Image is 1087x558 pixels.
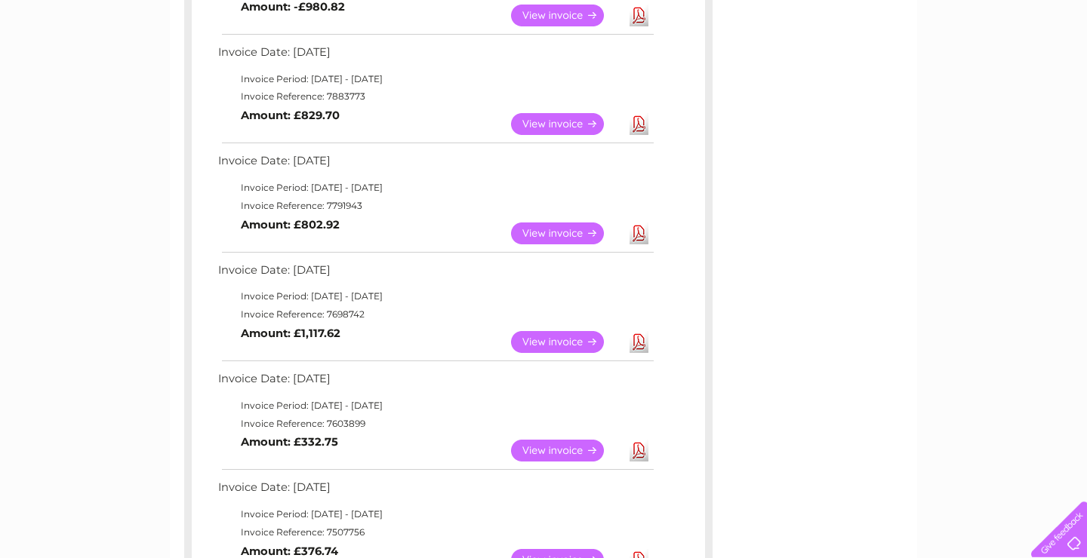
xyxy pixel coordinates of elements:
[241,435,338,449] b: Amount: £332.75
[987,64,1024,75] a: Contact
[214,305,656,323] td: Invoice Reference: 7698742
[630,113,648,135] a: Download
[214,179,656,197] td: Invoice Period: [DATE] - [DATE]
[511,5,622,26] a: View
[214,70,656,88] td: Invoice Period: [DATE] - [DATE]
[511,331,622,353] a: View
[241,218,340,231] b: Amount: £802.92
[214,197,656,215] td: Invoice Reference: 7791943
[630,440,648,461] a: Download
[859,64,892,75] a: Energy
[214,287,656,305] td: Invoice Period: [DATE] - [DATE]
[802,8,907,26] a: 0333 014 3131
[821,64,850,75] a: Water
[630,222,648,244] a: Download
[214,260,656,288] td: Invoice Date: [DATE]
[511,440,622,461] a: View
[511,113,622,135] a: View
[214,505,656,523] td: Invoice Period: [DATE] - [DATE]
[1037,64,1073,75] a: Log out
[241,109,340,122] b: Amount: £829.70
[214,415,656,433] td: Invoice Reference: 7603899
[630,331,648,353] a: Download
[214,397,656,415] td: Invoice Period: [DATE] - [DATE]
[214,523,656,541] td: Invoice Reference: 7507756
[241,544,338,558] b: Amount: £376.74
[188,8,901,73] div: Clear Business is a trading name of Verastar Limited (registered in [GEOGRAPHIC_DATA] No. 3667643...
[956,64,978,75] a: Blog
[38,39,115,85] img: logo.png
[901,64,947,75] a: Telecoms
[241,327,340,340] b: Amount: £1,117.62
[214,87,656,106] td: Invoice Reference: 7883773
[214,369,656,397] td: Invoice Date: [DATE]
[630,5,648,26] a: Download
[214,477,656,505] td: Invoice Date: [DATE]
[511,222,622,244] a: View
[214,151,656,179] td: Invoice Date: [DATE]
[214,42,656,70] td: Invoice Date: [DATE]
